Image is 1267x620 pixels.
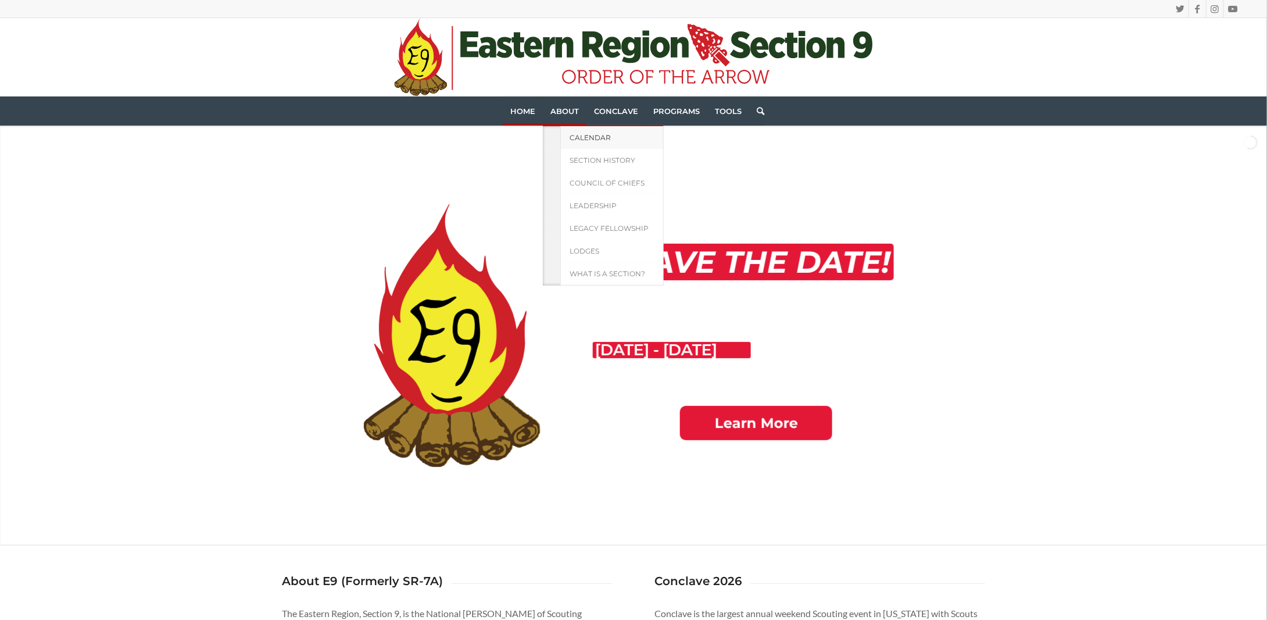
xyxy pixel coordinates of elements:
[510,106,535,116] span: Home
[503,97,543,126] a: Home
[586,97,646,126] a: Conclave
[570,179,645,187] span: Council of Chiefs
[560,126,664,149] a: Calendar
[653,106,700,116] span: Programs
[628,244,894,280] h2: SAVE THE DATE!
[594,106,638,116] span: Conclave
[560,194,664,217] a: Leadership
[570,156,635,165] span: Section History
[543,97,586,126] a: About
[593,365,946,387] p: CAMP [PERSON_NAME] [PERSON_NAME], [GEOGRAPHIC_DATA]
[757,337,944,365] p: SERVICE LODGE: NAWAKWA #3
[570,269,645,278] span: What is a Section?
[654,575,742,587] h3: Conclave 2026
[560,172,664,194] a: Council of Chiefs
[560,240,664,262] a: Lodges
[646,97,707,126] a: Programs
[560,149,664,172] a: Section History
[570,133,611,142] span: Calendar
[715,106,742,116] span: Tools
[560,217,664,240] a: Legacy Fellowship
[570,201,617,210] span: Leadership
[707,97,749,126] a: Tools
[550,106,579,116] span: About
[560,262,664,286] a: What is a Section?
[589,279,947,344] h1: CONCLAVE
[282,575,443,587] h3: About E9 (Formerly SR-7A)
[570,247,599,255] span: Lodges
[593,342,751,358] p: [DATE] - [DATE]
[570,224,649,233] span: Legacy Fellowship
[749,97,764,126] a: Search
